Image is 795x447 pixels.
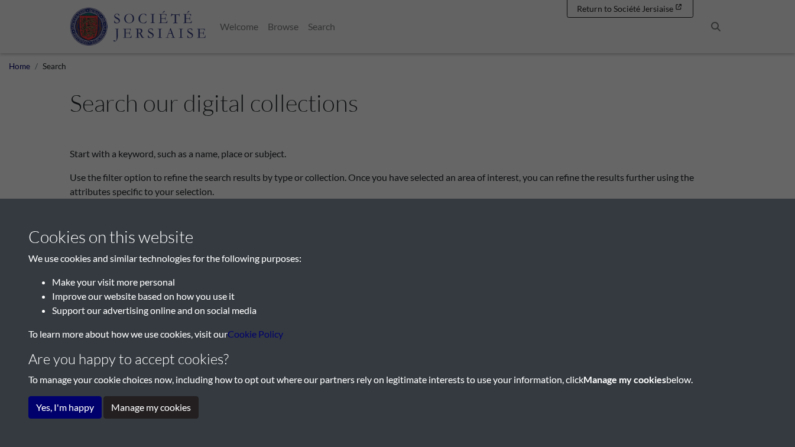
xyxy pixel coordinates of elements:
h3: Cookies on this website [28,227,767,247]
p: To learn more about how we use cookies, visit our [28,327,767,341]
a: learn more about cookies [228,328,283,339]
button: Yes, I'm happy [28,396,102,419]
button: Manage my cookies [103,396,199,419]
li: Improve our website based on how you use it [52,289,767,303]
p: We use cookies and similar technologies for the following purposes: [28,251,767,265]
p: To manage your cookie choices now, including how to opt out where our partners rely on legitimate... [28,372,767,387]
li: Support our advertising online and on social media [52,303,767,318]
strong: Manage my cookies [583,374,666,385]
li: Make your visit more personal [52,275,767,289]
h4: Are you happy to accept cookies? [28,351,767,368]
